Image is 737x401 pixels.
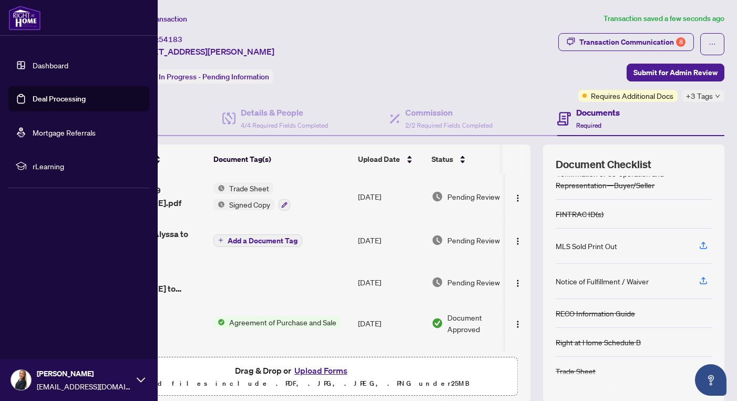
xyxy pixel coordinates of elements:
[432,276,443,288] img: Document Status
[225,182,273,194] span: Trade Sheet
[159,35,182,44] span: 54183
[358,153,400,165] span: Upload Date
[213,182,290,211] button: Status IconTrade SheetStatus IconSigned Copy
[514,194,522,202] img: Logo
[686,90,713,102] span: +3 Tags
[447,312,513,335] span: Document Approved
[556,307,635,319] div: RECO Information Guide
[131,14,187,24] span: View Transaction
[514,237,522,245] img: Logo
[509,274,526,291] button: Logo
[709,40,716,48] span: ellipsis
[225,199,274,210] span: Signed Copy
[241,106,328,119] h4: Details & People
[213,234,302,247] button: Add a Document Tag
[213,316,225,328] img: Status Icon
[556,275,649,287] div: Notice of Fulfillment / Waiver
[291,364,351,377] button: Upload Forms
[695,364,726,396] button: Open asap
[225,316,341,328] span: Agreement of Purchase and Sale
[213,182,225,194] img: Status Icon
[603,13,724,25] article: Transaction saved a few seconds ago
[241,121,328,129] span: 4/4 Required Fields Completed
[405,121,493,129] span: 2/2 Required Fields Completed
[354,219,427,261] td: [DATE]
[432,234,443,246] img: Document Status
[213,233,302,247] button: Add a Document Tag
[556,208,603,220] div: FINTRAC ID(s)
[432,317,443,329] img: Document Status
[556,168,712,191] div: Confirmation of Co-operation and Representation—Buyer/Seller
[514,320,522,328] img: Logo
[8,5,41,30] img: logo
[235,364,351,377] span: Drag & Drop or
[11,370,31,390] img: Profile Icon
[556,336,641,348] div: Right at Home Schedule B
[633,64,718,81] span: Submit for Admin Review
[209,145,354,174] th: Document Tag(s)
[159,72,269,81] span: In Progress - Pending Information
[354,174,427,219] td: [DATE]
[591,90,673,101] span: Requires Additional Docs
[509,315,526,332] button: Logo
[33,60,68,70] a: Dashboard
[514,279,522,287] img: Logo
[354,261,427,303] td: [DATE]
[556,157,651,172] span: Document Checklist
[432,153,453,165] span: Status
[558,33,694,51] button: Transaction Communication8
[37,381,131,392] span: [EMAIL_ADDRESS][DOMAIN_NAME]
[130,69,273,84] div: Status:
[213,316,341,328] button: Status IconAgreement of Purchase and Sale
[33,128,96,137] a: Mortgage Referrals
[447,352,513,375] span: Document Approved
[579,34,685,50] div: Transaction Communication
[33,94,86,104] a: Deal Processing
[447,191,500,202] span: Pending Review
[576,121,601,129] span: Required
[447,234,500,246] span: Pending Review
[715,94,720,99] span: down
[405,106,493,119] h4: Commission
[218,238,223,243] span: plus
[576,106,620,119] h4: Documents
[228,237,298,244] span: Add a Document Tag
[213,199,225,210] img: Status Icon
[37,368,131,379] span: [PERSON_NAME]
[68,357,517,396] span: Drag & Drop orUpload FormsSupported files include .PDF, .JPG, .JPEG, .PNG under25MB
[509,188,526,205] button: Logo
[509,232,526,249] button: Logo
[354,303,427,343] td: [DATE]
[130,45,274,58] span: [STREET_ADDRESS][PERSON_NAME]
[627,64,724,81] button: Submit for Admin Review
[354,343,427,383] td: [DATE]
[676,37,685,47] div: 8
[33,160,142,172] span: rLearning
[427,145,517,174] th: Status
[74,377,511,390] p: Supported files include .PDF, .JPG, .JPEG, .PNG under 25 MB
[556,240,617,252] div: MLS Sold Print Out
[447,276,500,288] span: Pending Review
[354,145,427,174] th: Upload Date
[432,191,443,202] img: Document Status
[556,365,596,377] div: Trade Sheet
